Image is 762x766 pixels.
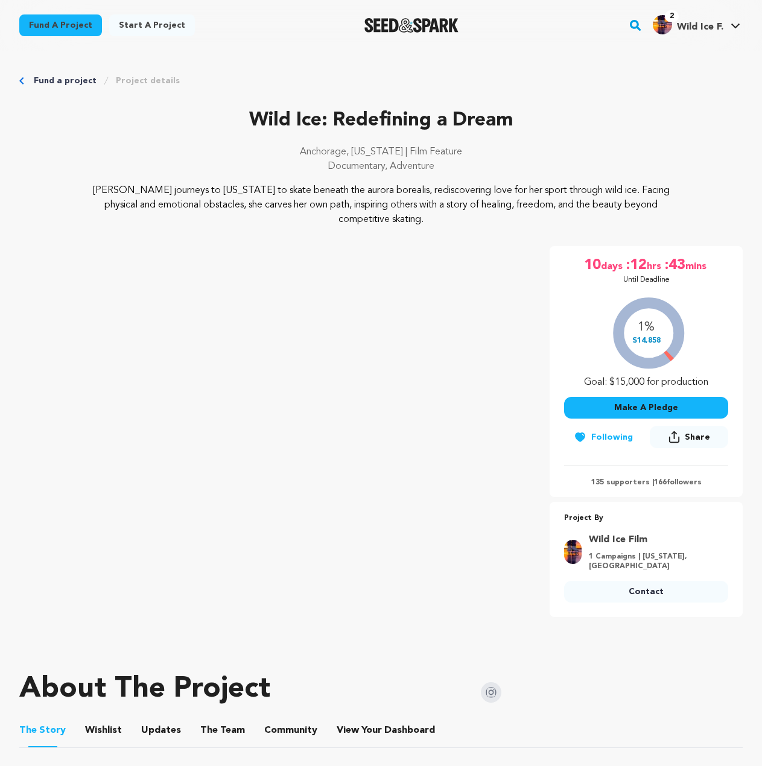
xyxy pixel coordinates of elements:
img: Seed&Spark Logo Dark Mode [364,18,459,33]
a: Fund a project [19,14,102,36]
span: The [19,723,37,738]
a: Fund a project [34,75,97,87]
div: Breadcrumb [19,75,743,87]
span: Team [200,723,245,738]
p: [PERSON_NAME] journeys to [US_STATE] to skate beneath the aurora borealis, rediscovering love for... [92,183,670,227]
button: Make A Pledge [564,397,728,419]
span: Wild Ice F.'s Profile [650,13,743,38]
span: Story [19,723,66,738]
button: Share [650,426,728,448]
p: Project By [564,511,728,525]
p: Until Deadline [623,275,670,285]
span: Dashboard [384,723,435,738]
a: Goto Wild Ice Film profile [589,533,721,547]
img: e185fddf824c56ec.jpg [653,15,672,34]
p: Documentary, Adventure [19,159,743,174]
span: 166 [654,479,667,486]
span: Your [337,723,437,738]
span: mins [685,256,709,275]
a: Start a project [109,14,195,36]
span: :43 [664,256,685,275]
span: 10 [584,256,601,275]
span: Share [650,426,728,453]
div: Wild Ice F.'s Profile [653,15,723,34]
span: Updates [141,723,181,738]
span: Community [264,723,317,738]
span: 2 [665,10,679,22]
span: Share [685,431,710,443]
img: Seed&Spark Instagram Icon [481,682,501,703]
span: The [200,723,218,738]
p: Wild Ice: Redefining a Dream [19,106,743,135]
p: 135 supporters | followers [564,478,728,487]
h1: About The Project [19,675,270,704]
p: 1 Campaigns | [US_STATE], [GEOGRAPHIC_DATA] [589,552,721,571]
p: Anchorage, [US_STATE] | Film Feature [19,145,743,159]
a: Contact [564,581,728,603]
a: ViewYourDashboard [337,723,437,738]
button: Following [564,426,643,448]
span: hrs [647,256,664,275]
a: Seed&Spark Homepage [364,18,459,33]
a: Wild Ice F.'s Profile [650,13,743,34]
img: e185fddf824c56ec.jpg [564,540,582,564]
span: Wishlist [85,723,122,738]
span: :12 [625,256,647,275]
span: Wild Ice F. [677,22,723,32]
span: days [601,256,625,275]
a: Project details [116,75,180,87]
